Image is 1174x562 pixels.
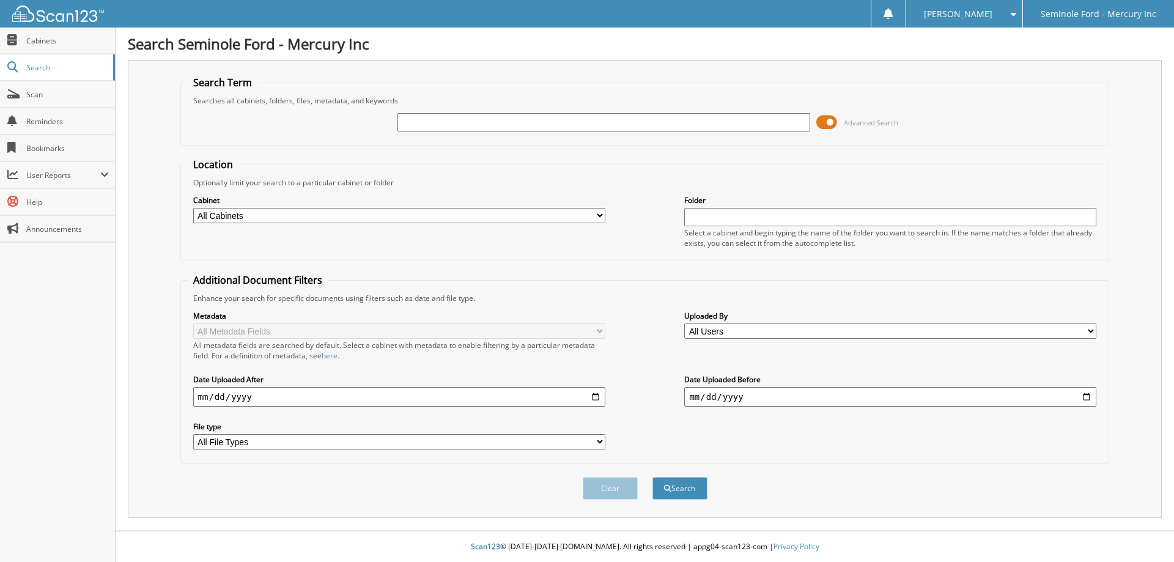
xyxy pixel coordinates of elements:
[187,76,258,89] legend: Search Term
[128,34,1162,54] h1: Search Seminole Ford - Mercury Inc
[26,116,109,127] span: Reminders
[1041,10,1156,18] span: Seminole Ford - Mercury Inc
[193,195,605,205] label: Cabinet
[322,350,338,361] a: here
[26,197,109,207] span: Help
[193,387,605,407] input: start
[26,89,109,100] span: Scan
[26,170,100,180] span: User Reports
[187,273,328,287] legend: Additional Document Filters
[652,477,707,500] button: Search
[193,374,605,385] label: Date Uploaded After
[187,95,1103,106] div: Searches all cabinets, folders, files, metadata, and keywords
[684,374,1096,385] label: Date Uploaded Before
[187,158,239,171] legend: Location
[26,62,107,73] span: Search
[471,541,500,552] span: Scan123
[193,311,605,321] label: Metadata
[684,311,1096,321] label: Uploaded By
[12,6,104,22] img: scan123-logo-white.svg
[773,541,819,552] a: Privacy Policy
[924,10,992,18] span: [PERSON_NAME]
[193,421,605,432] label: File type
[684,195,1096,205] label: Folder
[26,35,109,46] span: Cabinets
[116,532,1174,562] div: © [DATE]-[DATE] [DOMAIN_NAME]. All rights reserved | appg04-scan123-com |
[844,118,898,127] span: Advanced Search
[26,143,109,153] span: Bookmarks
[26,224,109,234] span: Announcements
[684,227,1096,248] div: Select a cabinet and begin typing the name of the folder you want to search in. If the name match...
[187,293,1103,303] div: Enhance your search for specific documents using filters such as date and file type.
[684,387,1096,407] input: end
[583,477,638,500] button: Clear
[187,177,1103,188] div: Optionally limit your search to a particular cabinet or folder
[193,340,605,361] div: All metadata fields are searched by default. Select a cabinet with metadata to enable filtering b...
